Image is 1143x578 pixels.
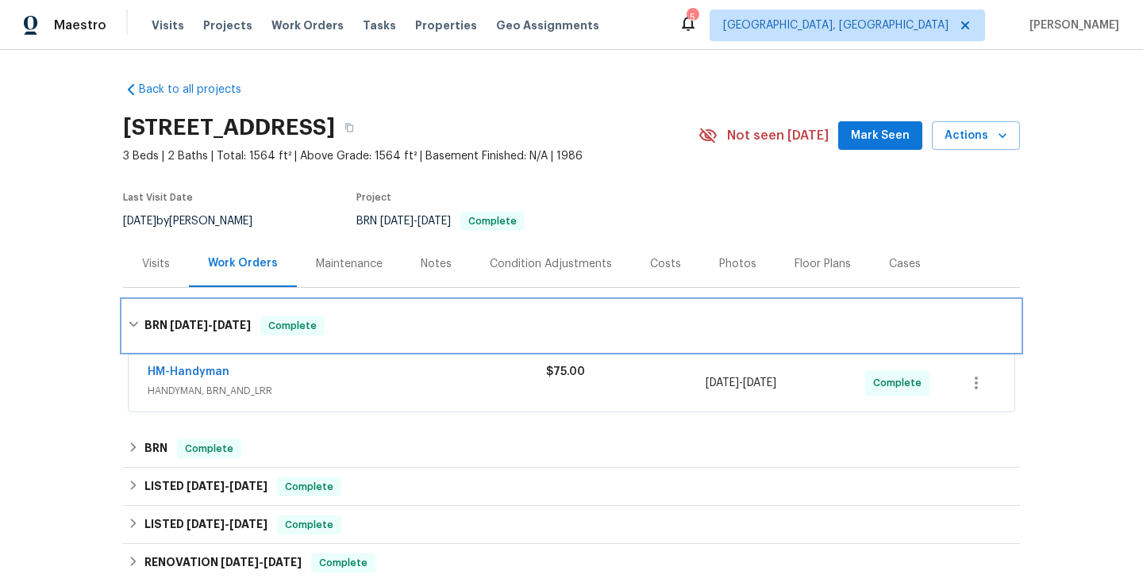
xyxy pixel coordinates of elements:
span: BRN [356,216,525,227]
span: Complete [262,318,323,334]
span: [DATE] [380,216,414,227]
span: - [706,375,776,391]
button: Copy Address [335,113,364,142]
span: [DATE] [743,377,776,389]
div: Visits [142,256,170,272]
span: Complete [462,216,523,226]
div: LISTED [DATE]-[DATE]Complete [123,506,1020,544]
span: [PERSON_NAME] [1023,17,1119,33]
h6: BRN [144,316,251,335]
span: [GEOGRAPHIC_DATA], [GEOGRAPHIC_DATA] [723,17,949,33]
div: BRN Complete [123,430,1020,468]
h6: LISTED [144,515,267,534]
span: - [187,480,267,492]
h6: BRN [144,439,167,458]
span: Visits [152,17,184,33]
div: BRN [DATE]-[DATE]Complete [123,300,1020,351]
h2: [STREET_ADDRESS] [123,120,335,136]
span: Complete [179,441,240,457]
div: Cases [889,256,921,272]
div: by [PERSON_NAME] [123,212,271,231]
span: Geo Assignments [496,17,599,33]
div: Costs [650,256,681,272]
span: [DATE] [229,480,267,492]
span: Complete [873,375,928,391]
button: Mark Seen [838,121,922,151]
span: Work Orders [271,17,344,33]
span: [DATE] [264,557,302,568]
span: [DATE] [187,519,225,530]
span: Projects [203,17,252,33]
div: Notes [421,256,452,272]
span: [DATE] [418,216,451,227]
span: $75.00 [546,366,585,377]
div: Floor Plans [795,256,851,272]
span: [DATE] [170,320,208,331]
span: Not seen [DATE] [727,128,829,144]
span: Actions [945,126,1007,146]
span: Project [356,193,391,202]
span: [DATE] [123,216,156,227]
span: [DATE] [221,557,259,568]
span: 3 Beds | 2 Baths | Total: 1564 ft² | Above Grade: 1564 ft² | Basement Finished: N/A | 1986 [123,148,698,164]
span: HANDYMAN, BRN_AND_LRR [148,383,546,399]
span: [DATE] [213,320,251,331]
span: - [170,320,251,331]
div: Maintenance [316,256,383,272]
div: Condition Adjustments [490,256,612,272]
span: - [380,216,451,227]
span: - [221,557,302,568]
span: Complete [279,479,340,495]
div: Photos [719,256,756,272]
div: LISTED [DATE]-[DATE]Complete [123,468,1020,506]
span: Tasks [363,20,396,31]
span: [DATE] [706,377,739,389]
div: 5 [687,10,698,25]
h6: LISTED [144,477,267,496]
span: Mark Seen [851,126,910,146]
span: Complete [313,555,374,571]
h6: RENOVATION [144,553,302,572]
span: Properties [415,17,477,33]
span: - [187,519,267,530]
a: Back to all projects [123,82,275,98]
span: Last Visit Date [123,193,193,202]
span: Maestro [54,17,106,33]
span: Complete [279,517,340,533]
span: [DATE] [229,519,267,530]
button: Actions [932,121,1020,151]
a: HM-Handyman [148,366,229,377]
div: Work Orders [208,255,278,271]
span: [DATE] [187,480,225,492]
